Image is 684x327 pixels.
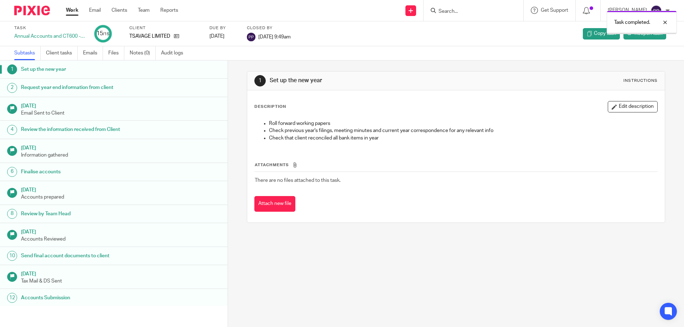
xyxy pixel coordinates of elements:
h1: [DATE] [21,227,221,236]
p: Roll forward working papers [269,120,657,127]
a: Files [108,46,124,60]
img: Pixie [14,6,50,15]
div: 12 [7,293,17,303]
a: Team [138,7,150,14]
h1: Request year end information from client [21,82,154,93]
p: Email Sent to Client [21,110,221,117]
h1: Set up the new year [21,64,154,75]
p: Tax Mail & DS Sent [21,278,221,285]
h1: Finalise accounts [21,167,154,177]
h1: [DATE] [21,269,221,278]
p: TSAVAGE LIMITED [129,33,170,40]
a: Clients [112,7,127,14]
p: Check previous year's filings, meeting minutes and current year correspondence for any relevant info [269,127,657,134]
h1: Accounts Submission [21,292,154,303]
span: Attachments [255,163,289,167]
a: Client tasks [46,46,78,60]
a: Work [66,7,78,14]
p: Check that client reconciled all bank items in year [269,135,657,142]
a: Reports [160,7,178,14]
h1: [DATE] [21,185,221,194]
div: Instructions [623,78,658,84]
div: 8 [7,209,17,219]
div: 1 [7,64,17,74]
a: Audit logs [161,46,188,60]
a: Email [89,7,101,14]
small: /15 [103,32,109,36]
span: [DATE] 9:49am [258,34,291,39]
div: 1 [254,75,266,86]
p: Task completed. [614,19,650,26]
h1: [DATE] [21,143,221,152]
div: 2 [7,83,17,93]
a: Subtasks [14,46,41,60]
div: 15 [97,30,109,38]
div: 4 [7,125,17,135]
h1: Set up the new year [270,77,471,84]
div: 6 [7,167,17,177]
h1: Send final account documents to client [21,250,154,261]
a: Emails [83,46,103,60]
div: 10 [7,251,17,261]
button: Attach new file [254,196,295,212]
div: Annual Accounts and CT600 - (For Dormant/SPV) [14,33,85,40]
h1: [DATE] [21,101,221,110]
h1: Review by Team Head [21,209,154,219]
img: svg%3E [247,33,255,41]
label: Closed by [247,25,291,31]
label: Client [129,25,201,31]
span: There are no files attached to this task. [255,178,341,183]
p: Accounts Reviewed [21,236,221,243]
label: Due by [209,25,238,31]
p: Description [254,104,286,110]
p: Accounts prepared [21,194,221,201]
img: svg%3E [651,5,662,16]
button: Edit description [608,101,658,112]
label: Task [14,25,85,31]
h1: Review the information received from Client [21,124,154,135]
p: Information gathered [21,152,221,159]
div: [DATE] [209,33,238,40]
a: Notes (0) [130,46,156,60]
